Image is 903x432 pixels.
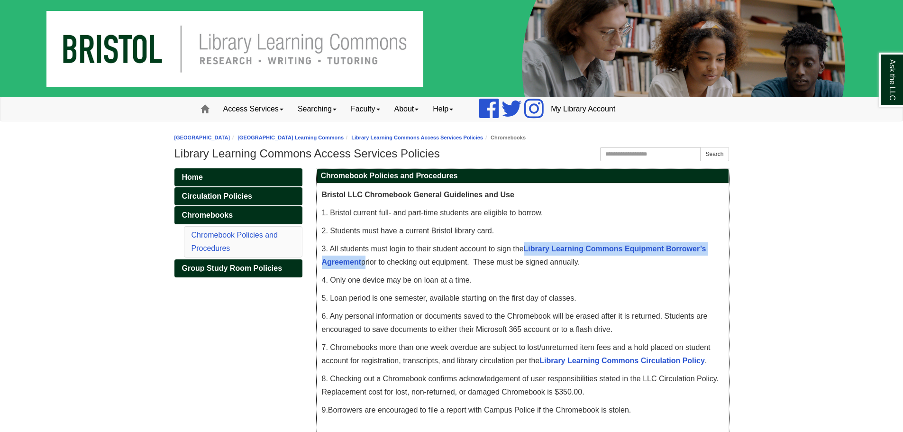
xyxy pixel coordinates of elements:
[192,231,278,252] a: Chromebook Policies and Procedures
[174,135,230,140] a: [GEOGRAPHIC_DATA]
[174,187,302,205] a: Circulation Policies
[387,97,426,121] a: About
[182,264,283,272] span: Group Study Room Policies
[322,375,719,396] span: 8. Checking out a Chromebook confirms acknowledgement of user responsibilities stated in the LLC ...
[237,135,344,140] a: [GEOGRAPHIC_DATA] Learning Commons
[322,404,724,417] p: .
[700,147,729,161] button: Search
[322,227,494,235] span: 2. Students must have a current Bristol library card.
[182,173,203,181] span: Home
[344,97,387,121] a: Faculty
[174,259,302,277] a: Group Study Room Policies
[322,312,708,333] span: 6. Any personal information or documents saved to the Chromebook will be erased after it is retur...
[174,206,302,224] a: Chromebooks
[291,97,344,121] a: Searching
[539,357,705,365] a: Library Learning Commons Circulation Policy
[544,97,622,121] a: My Library Account
[351,135,483,140] a: Library Learning Commons Access Services Policies
[216,97,291,121] a: Access Services
[322,276,472,284] span: 4. Only one device may be on loan at a time.
[322,191,514,199] span: Bristol LLC Chromebook General Guidelines and Use
[174,133,729,142] nav: breadcrumb
[426,97,460,121] a: Help
[328,406,631,414] span: Borrowers are encouraged to file a report with Campus Police if the Chromebook is stolen.
[483,133,526,142] li: Chromebooks
[182,192,252,200] span: Circulation Policies
[182,211,233,219] span: Chromebooks
[174,168,302,186] a: Home
[174,168,302,277] div: Guide Pages
[322,209,543,217] span: 1. Bristol current full- and part-time students are eligible to borrow.
[174,147,729,160] h1: Library Learning Commons Access Services Policies
[322,343,711,365] span: 7. Chromebooks more than one week overdue are subject to lost/unreturned item fees and a hold pla...
[317,169,729,184] h2: Chromebook Policies and Procedures
[322,406,326,414] span: 9
[322,245,706,266] span: 3. All students must login to their student account to sign the prior to checking out equipment. ...
[322,294,576,302] span: 5. Loan period is one semester, available starting on the first day of classes.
